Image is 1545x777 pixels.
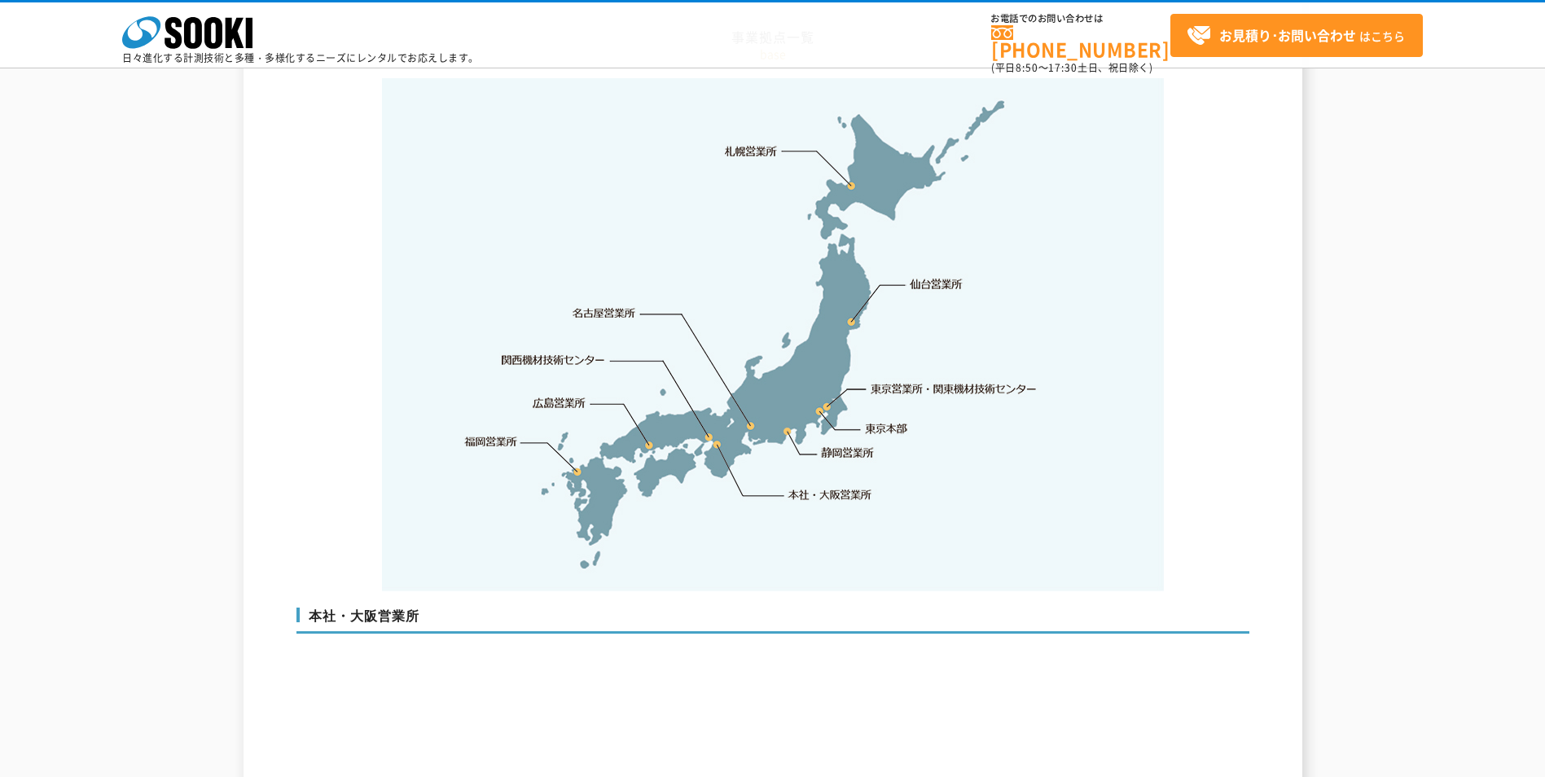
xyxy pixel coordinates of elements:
[122,53,479,63] p: 日々進化する計測技術と多種・多様化するニーズにレンタルでお応えします。
[871,380,1038,397] a: 東京営業所・関東機材技術センター
[533,394,586,410] a: 広島営業所
[821,445,874,461] a: 静岡営業所
[991,60,1152,75] span: (平日 ～ 土日、祝日除く)
[991,25,1170,59] a: [PHONE_NUMBER]
[1016,60,1038,75] span: 8:50
[991,14,1170,24] span: お電話でのお問い合わせは
[787,486,872,503] a: 本社・大阪営業所
[464,433,517,450] a: 福岡営業所
[1187,24,1405,48] span: はこちら
[725,143,778,159] a: 札幌営業所
[910,276,963,292] a: 仙台営業所
[1219,25,1356,45] strong: お見積り･お問い合わせ
[1048,60,1078,75] span: 17:30
[382,78,1164,591] img: 事業拠点一覧
[1170,14,1423,57] a: お見積り･お問い合わせはこちら
[573,305,636,322] a: 名古屋営業所
[502,352,605,368] a: 関西機材技術センター
[296,608,1249,634] h3: 本社・大阪営業所
[866,421,908,437] a: 東京本部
